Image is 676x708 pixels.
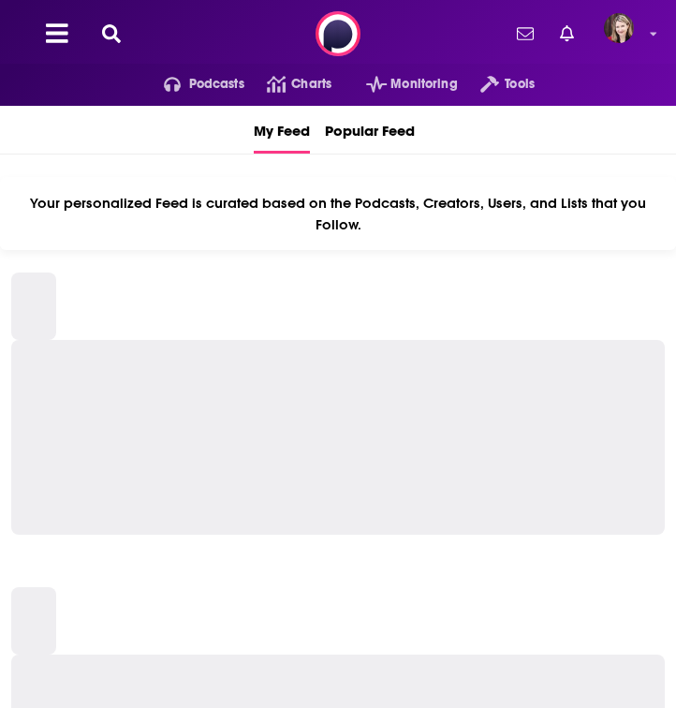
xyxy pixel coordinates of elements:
a: Logged in as galaxygirl [604,13,645,54]
span: Charts [291,71,331,97]
span: Podcasts [189,71,244,97]
span: Monitoring [390,71,457,97]
button: open menu [141,69,244,99]
span: My Feed [254,110,310,151]
button: open menu [344,69,458,99]
span: Popular Feed [325,110,415,151]
a: Charts [244,69,331,99]
a: Show notifications dropdown [509,18,541,50]
span: Tools [505,71,535,97]
a: Popular Feed [325,106,415,154]
button: open menu [458,69,535,99]
img: Podchaser - Follow, Share and Rate Podcasts [316,11,360,56]
span: Logged in as galaxygirl [604,13,634,43]
a: My Feed [254,106,310,154]
img: User Profile [604,13,634,43]
a: Show notifications dropdown [552,18,581,50]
